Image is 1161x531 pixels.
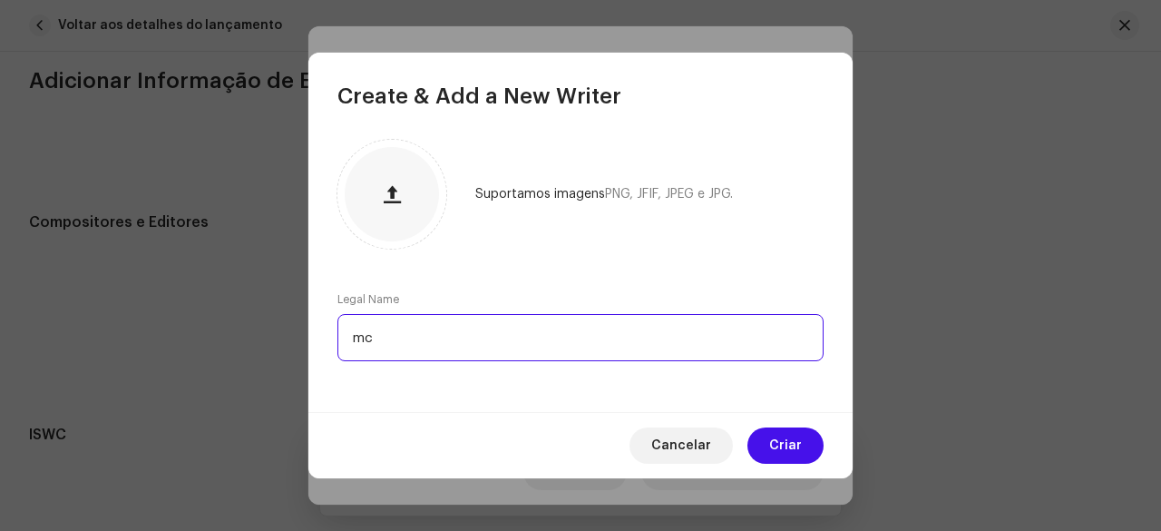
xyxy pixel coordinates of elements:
[337,314,824,361] input: Enter legal name
[337,82,621,111] span: Create & Add a New Writer
[651,428,711,464] span: Cancelar
[337,292,399,307] label: Legal Name
[605,188,733,201] span: PNG, JFIF, JPEG e JPG.
[629,428,733,464] button: Cancelar
[747,428,824,464] button: Criar
[475,187,733,202] div: Suportamos imagens
[769,428,802,464] span: Criar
